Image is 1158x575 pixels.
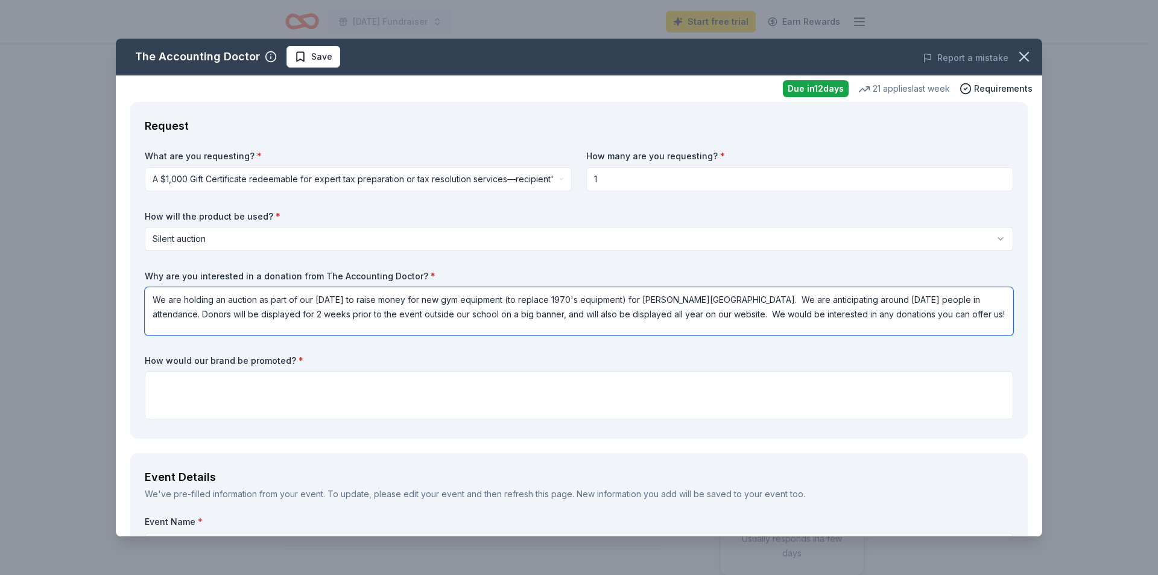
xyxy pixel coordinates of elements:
div: The Accounting Doctor [135,47,260,66]
div: Due in 12 days [783,80,849,97]
div: 21 applies last week [858,81,950,96]
label: How will the product be used? [145,211,1013,223]
div: Request [145,116,1013,136]
label: Event Name [145,516,1013,528]
button: Report a mistake [923,51,1008,65]
label: Why are you interested in a donation from The Accounting Doctor? [145,270,1013,282]
button: Save [286,46,340,68]
label: What are you requesting? [145,150,572,162]
label: How many are you requesting? [586,150,1013,162]
label: How would our brand be promoted? [145,355,1013,367]
button: Requirements [960,81,1033,96]
span: Save [311,49,332,64]
div: Event Details [145,468,1013,487]
span: Requirements [974,81,1033,96]
textarea: We are holding an auction as part of our [DATE] to raise money for new gym equipment (to replace ... [145,287,1013,335]
div: We've pre-filled information from your event. To update, please edit your event and then refresh ... [145,487,1013,501]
